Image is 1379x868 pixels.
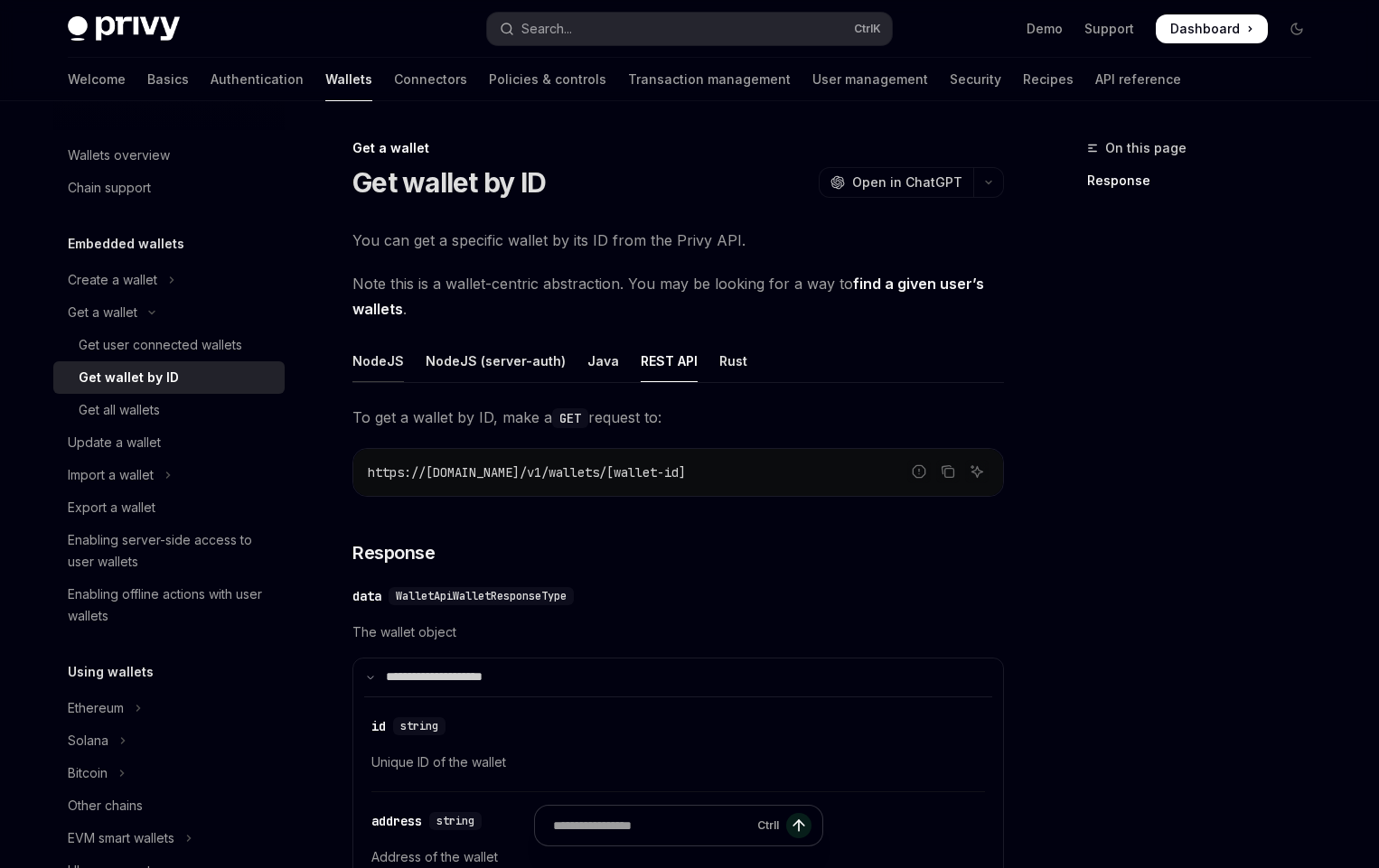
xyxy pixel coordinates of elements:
div: Chain support [68,177,151,199]
button: Toggle dark mode [1282,14,1311,43]
span: https://[DOMAIN_NAME]/v1/wallets/[wallet-id] [368,464,686,481]
input: Ask a question... [553,806,750,845]
a: Chain support [53,172,285,204]
div: REST API [641,340,698,382]
a: Recipes [1023,58,1074,101]
div: data [352,587,381,605]
div: id [371,717,386,735]
div: Ethereum [68,697,124,719]
div: Other chains [68,795,143,817]
div: Bitcoin [68,762,108,784]
a: Enabling server-side access to user wallets [53,524,285,578]
span: string [400,719,438,733]
div: Enabling offline actions with user wallets [68,583,274,627]
button: Report incorrect code [907,460,931,483]
a: Wallets [325,58,372,101]
a: API reference [1095,58,1181,101]
div: Get wallet by ID [79,367,179,388]
a: Get user connected wallets [53,329,285,361]
a: Security [950,58,1001,101]
a: User management [812,58,928,101]
span: To get a wallet by ID, make a request to: [352,405,1004,430]
button: Send message [786,813,811,838]
div: Java [587,340,619,382]
a: Authentication [211,58,304,101]
div: Create a wallet [68,269,157,291]
div: Rust [719,340,747,382]
button: Toggle Solana section [53,724,285,757]
button: Toggle Create a wallet section [53,264,285,296]
span: You can get a specific wallet by its ID from the Privy API. [352,228,1004,253]
span: Ctrl K [854,22,881,36]
div: Get user connected wallets [79,334,242,356]
span: Dashboard [1170,20,1240,38]
a: Policies & controls [489,58,606,101]
a: Get wallet by ID [53,361,285,394]
h5: Embedded wallets [68,233,184,255]
code: GET [552,408,588,428]
div: NodeJS (server-auth) [426,340,566,382]
button: Toggle EVM smart wallets section [53,822,285,854]
button: Open in ChatGPT [819,167,973,198]
h1: Get wallet by ID [352,166,546,199]
button: Open search [487,13,892,45]
div: Export a wallet [68,497,155,518]
div: Solana [68,730,108,751]
button: Ask AI [965,460,989,483]
img: dark logo [68,16,180,42]
a: Support [1084,20,1134,38]
a: Response [1087,166,1326,195]
div: Search... [521,18,572,40]
div: Import a wallet [68,464,154,486]
div: NodeJS [352,340,404,382]
span: Unique ID of the wallet [371,751,985,773]
div: Get all wallets [79,399,160,421]
div: EVM smart wallets [68,827,174,849]
div: Update a wallet [68,432,161,453]
a: Transaction management [628,58,791,101]
div: Get a wallet [352,139,1004,157]
button: Toggle Bitcoin section [53,757,285,789]
span: Open in ChatGPT [852,173,962,191]
span: Response [352,540,435,565]
a: Export a wallet [53,491,285,524]
a: Demo [1027,20,1063,38]
a: Update a wallet [53,426,285,459]
a: Wallets overview [53,139,285,172]
a: Welcome [68,58,126,101]
span: On this page [1105,137,1187,159]
button: Toggle Import a wallet section [53,459,285,491]
a: Enabling offline actions with user wallets [53,578,285,632]
span: WalletApiWalletResponseType [396,589,567,603]
a: Get all wallets [53,394,285,426]
h5: Using wallets [68,661,154,683]
a: Dashboard [1156,14,1268,43]
span: The wallet object [352,621,1004,643]
div: Get a wallet [68,302,137,323]
div: Enabling server-side access to user wallets [68,529,274,573]
a: Connectors [394,58,467,101]
button: Copy the contents from the code block [936,460,960,483]
div: Wallets overview [68,145,170,166]
span: Note this is a wallet-centric abstraction. You may be looking for a way to . [352,271,1004,322]
a: Other chains [53,789,285,822]
a: Basics [147,58,189,101]
button: Toggle Get a wallet section [53,296,285,329]
button: Toggle Ethereum section [53,692,285,724]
